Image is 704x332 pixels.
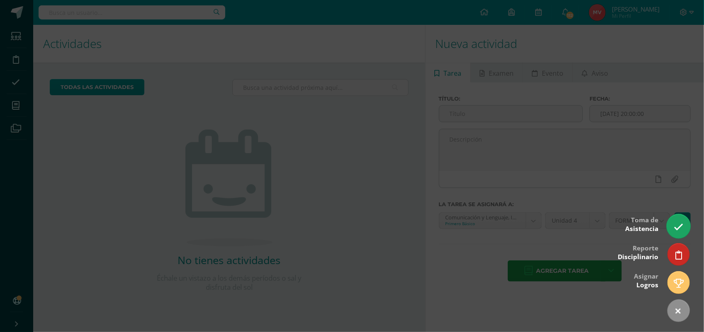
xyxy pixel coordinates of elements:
[634,267,658,294] div: Asignar
[618,253,658,261] span: Disciplinario
[625,210,658,237] div: Toma de
[625,224,658,233] span: Asistencia
[636,281,658,289] span: Logros
[618,238,658,265] div: Reporte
